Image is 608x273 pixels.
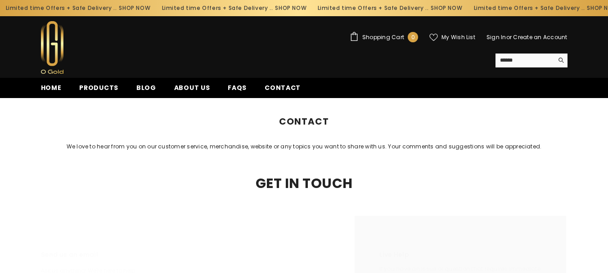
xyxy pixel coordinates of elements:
[265,83,301,92] span: Contact
[165,83,219,98] a: About us
[411,32,415,42] span: 0
[513,33,567,41] a: Create an Account
[84,1,240,15] div: Limited time Offers + Safe Delivery ..
[306,98,329,108] span: Contact
[41,250,320,266] h3: Send us an email
[441,35,475,40] span: My Wish List
[41,83,62,92] span: Home
[34,177,574,190] h2: Get In Touch
[70,83,127,98] a: Products
[219,83,256,98] a: FAQs
[47,3,79,13] a: SHOP NOW
[396,1,552,15] div: Limited time Offers + Safe Delivery ..
[350,32,418,42] a: Shopping Cart
[32,83,71,98] a: Home
[41,21,63,74] img: Ogold Shop
[486,33,506,41] a: Sign In
[379,250,541,264] h2: Live Help
[127,83,165,98] a: Blog
[203,3,234,13] a: SHOP NOW
[515,3,547,13] a: SHOP NOW
[136,83,156,92] span: Blog
[279,98,295,108] a: Home
[506,33,512,41] span: or
[256,83,310,98] a: Contact
[554,54,567,67] button: Search
[359,3,391,13] a: SHOP NOW
[240,1,396,15] div: Limited time Offers + Safe Delivery ..
[362,35,404,40] span: Shopping Cart
[495,54,567,67] summary: Search
[174,83,210,92] span: About us
[429,33,475,41] a: My Wish List
[228,83,247,92] span: FAQs
[79,83,118,92] span: Products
